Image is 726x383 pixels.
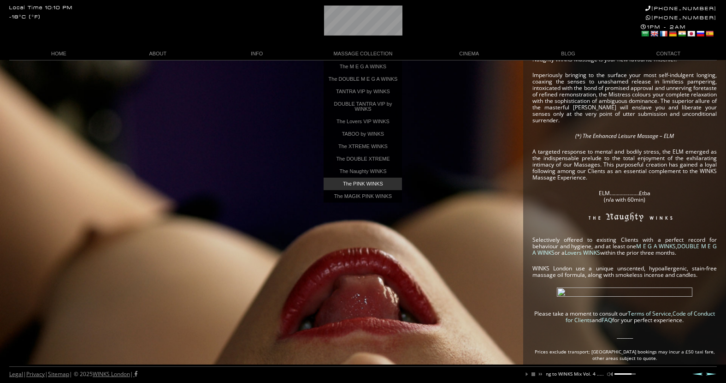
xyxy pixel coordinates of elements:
a: INFO [207,48,307,60]
a: [PHONE_NUMBER] [646,15,717,21]
p: Totally naughty and shamelessly assertive, an impishly refreshing expression of the sophisticated... [532,24,717,63]
a: DOUBLE TANTRA VIP by WINKS [324,98,402,115]
a: next [537,371,543,377]
a: ABOUT [108,48,207,60]
a: French [659,30,667,37]
a: Spanish [705,30,714,37]
p: Imperiously bringing to the surface your most self-indulgent longing, coaxing the senses to unash... [532,72,717,124]
p: WINKS London use a unique unscented, hypoallergenic, stain-free massage oil formula, along with s... [532,265,717,278]
a: The MAGIK PINK WINKS [324,190,402,203]
a: Japanese [687,30,695,37]
a: mute [607,371,613,377]
a: DOUBLE M E G A WINKS [532,242,717,257]
a: Sitemap [48,370,69,378]
a: The DOUBLE XTREME [324,153,402,165]
a: TABOO by WINKS [324,128,402,140]
a: The M E G A WINKS [324,60,402,73]
span: Prices exclude transport; [GEOGRAPHIC_DATA] bookings may incur a £50 taxi fare, other areas subje... [535,348,715,361]
a: BLOG [519,48,618,60]
a: Hindi [678,30,686,37]
a: Privacy [26,370,45,378]
a: The DOUBLE M E G A WINKS [324,73,402,85]
a: Code of Conduct for Clients [566,310,715,324]
a: German [668,30,677,37]
a: CONTACT [618,48,717,60]
a: Lovers WINKS [565,249,600,257]
a: The XTREME WINKS [324,140,402,153]
a: TANTRA VIP by WINKS [324,85,402,98]
p: You are listening to WINKS Mix Vol. 4 ..... ON A BLUE NOTE [514,371,643,376]
em: (*) The Enhanced Leisure Massage – ELM [575,132,674,140]
p: Selectively offered to existing Clients with a perfect record for behaviour and hygiene, and at l... [532,237,717,256]
a: English [650,30,658,37]
p: ELM…………………£tba (n/a with 60min) [532,190,717,203]
a: Prev [692,372,703,376]
a: WINKS London [93,370,130,378]
a: FAQ [602,316,612,324]
a: The Naughty WINKS [324,165,402,178]
a: Terms of Service [628,310,671,317]
img: the_naughty_winks [557,212,692,226]
a: stop [531,371,536,377]
a: play [524,371,530,377]
a: HOME [9,48,108,60]
a: The Lovers VIP WINKS [324,115,402,128]
a: [PHONE_NUMBER] [645,6,717,12]
p: _______ [532,333,717,339]
a: M E G A WINKS [636,242,676,250]
a: MASSAGE COLLECTION [307,48,420,60]
div: | | | © 2025 | [9,367,137,382]
a: Russian [696,30,704,37]
div: -18°C (°F) [9,15,41,20]
a: The PINK WINKS [324,178,402,190]
a: CINEMA [419,48,519,60]
p: A targeted response to mental and bodily stress, the ELM emerged as the indispensable prelude to ... [532,149,717,181]
div: Local Time 10:10 PM [9,6,73,11]
a: Arabic [641,30,649,37]
a: Legal [9,370,23,378]
div: 1PM - 2AM [641,24,717,39]
a: Next [706,372,717,376]
p: Please take a moment to consult our , and for your perfect experience. [532,311,717,323]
